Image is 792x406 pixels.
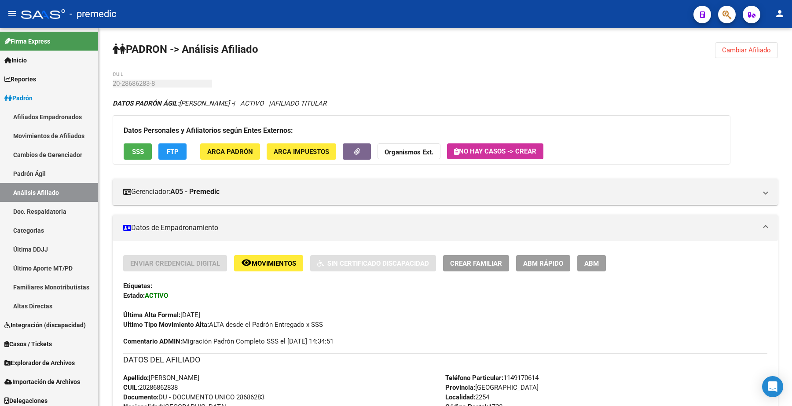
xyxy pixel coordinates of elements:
span: [GEOGRAPHIC_DATA] [445,384,539,391]
h3: DATOS DEL AFILIADO [123,354,767,366]
span: 1149170614 [445,374,539,382]
mat-panel-title: Datos de Empadronamiento [123,223,757,233]
strong: Teléfono Particular: [445,374,503,382]
button: SSS [124,143,152,160]
span: SSS [132,148,144,156]
button: Organismos Ext. [378,143,440,160]
span: No hay casos -> Crear [454,147,536,155]
mat-expansion-panel-header: Gerenciador:A05 - Premedic [113,179,778,205]
button: FTP [158,143,187,160]
strong: Localidad: [445,393,475,401]
button: Cambiar Afiliado [715,42,778,58]
span: FTP [167,148,179,156]
strong: CUIL: [123,384,139,391]
span: Movimientos [252,260,296,267]
span: Inicio [4,55,27,65]
span: - premedic [70,4,117,24]
strong: Organismos Ext. [385,148,433,156]
span: 20286862838 [123,384,178,391]
button: Enviar Credencial Digital [123,255,227,271]
span: Importación de Archivos [4,377,80,387]
strong: A05 - Premedic [170,187,220,197]
span: ARCA Impuestos [274,148,329,156]
span: Integración (discapacidad) [4,320,86,330]
strong: Estado: [123,292,145,300]
span: Enviar Credencial Digital [130,260,220,267]
span: ARCA Padrón [207,148,253,156]
mat-expansion-panel-header: Datos de Empadronamiento [113,215,778,241]
button: ARCA Padrón [200,143,260,160]
span: [PERSON_NAME] - [113,99,233,107]
mat-icon: person [774,8,785,19]
span: Delegaciones [4,396,48,406]
div: Open Intercom Messenger [762,376,783,397]
span: Reportes [4,74,36,84]
strong: ACTIVO [145,292,168,300]
span: 2254 [445,393,489,401]
span: ALTA desde el Padrón Entregado x SSS [123,321,323,329]
strong: Última Alta Formal: [123,311,180,319]
span: Explorador de Archivos [4,358,75,368]
h3: Datos Personales y Afiliatorios según Entes Externos: [124,124,719,137]
button: No hay casos -> Crear [447,143,543,159]
button: Sin Certificado Discapacidad [310,255,436,271]
strong: PADRON -> Análisis Afiliado [113,43,258,55]
strong: DATOS PADRÓN ÁGIL: [113,99,179,107]
span: ABM Rápido [523,260,563,267]
button: ARCA Impuestos [267,143,336,160]
button: ABM Rápido [516,255,570,271]
span: [PERSON_NAME] [123,374,199,382]
span: Firma Express [4,37,50,46]
mat-panel-title: Gerenciador: [123,187,757,197]
button: Movimientos [234,255,303,271]
button: Crear Familiar [443,255,509,271]
strong: Comentario ADMIN: [123,337,182,345]
strong: Documento: [123,393,158,401]
span: Cambiar Afiliado [722,46,771,54]
span: ABM [584,260,599,267]
span: DU - DOCUMENTO UNICO 28686283 [123,393,264,401]
span: Sin Certificado Discapacidad [327,260,429,267]
span: Migración Padrón Completo SSS el [DATE] 14:34:51 [123,337,334,346]
span: Crear Familiar [450,260,502,267]
mat-icon: menu [7,8,18,19]
mat-icon: remove_red_eye [241,257,252,268]
span: AFILIADO TITULAR [271,99,326,107]
button: ABM [577,255,606,271]
strong: Ultimo Tipo Movimiento Alta: [123,321,209,329]
i: | ACTIVO | [113,99,326,107]
span: [DATE] [123,311,200,319]
strong: Etiquetas: [123,282,152,290]
strong: Apellido: [123,374,149,382]
strong: Provincia: [445,384,475,391]
span: Casos / Tickets [4,339,52,349]
span: Padrón [4,93,33,103]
